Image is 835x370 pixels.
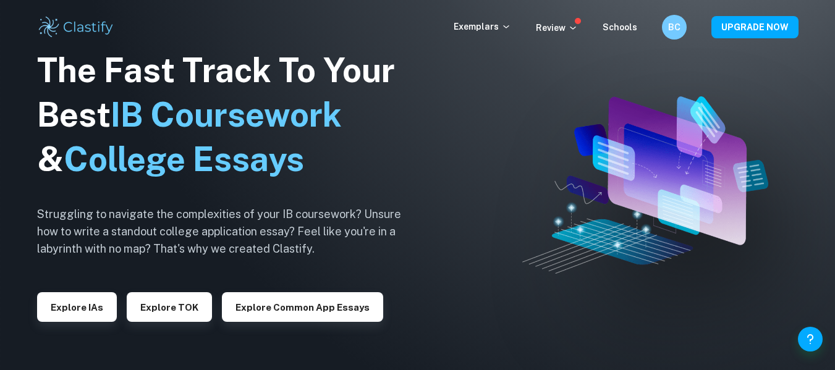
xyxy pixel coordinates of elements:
img: Clastify hero [522,96,768,274]
button: Explore TOK [127,292,212,322]
button: BC [662,15,687,40]
span: IB Coursework [111,95,342,134]
a: Explore Common App essays [222,301,383,313]
h6: Struggling to navigate the complexities of your IB coursework? Unsure how to write a standout col... [37,206,420,258]
h6: BC [667,20,681,34]
p: Review [536,21,578,35]
button: Explore Common App essays [222,292,383,322]
h1: The Fast Track To Your Best & [37,48,420,182]
a: Explore IAs [37,301,117,313]
p: Exemplars [454,20,511,33]
img: Clastify logo [37,15,116,40]
button: Help and Feedback [798,327,823,351]
a: Schools [603,22,637,32]
span: College Essays [64,140,304,179]
button: UPGRADE NOW [711,16,799,38]
button: Explore IAs [37,292,117,322]
a: Explore TOK [127,301,212,313]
